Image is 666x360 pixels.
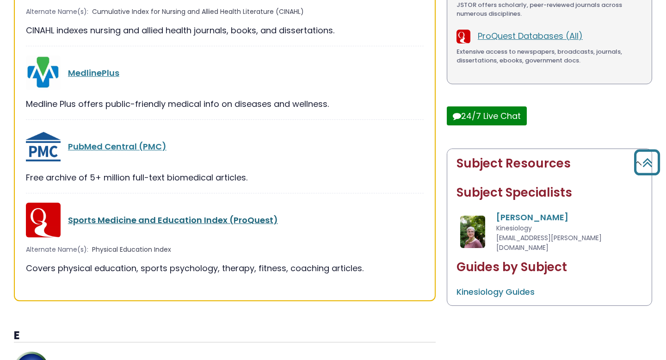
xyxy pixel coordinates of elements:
[68,67,119,79] a: MedlinePlus
[456,0,642,19] div: JSTOR offers scholarly, peer-reviewed journals across numerous disciplines.
[456,260,642,274] h2: Guides by Subject
[456,186,642,200] h2: Subject Specialists
[26,24,424,37] div: CINAHL indexes nursing and allied health journals, books, and dissertations.
[456,47,642,65] div: Extensive access to newspapers, broadcasts, journals, dissertations, ebooks, government docs.
[496,211,568,223] a: [PERSON_NAME]
[92,245,171,254] span: Physical Education Index
[630,154,664,171] a: Back to Top
[68,214,278,226] a: Sports Medicine and Education Index (ProQuest)
[478,30,583,42] a: ProQuest Databases (All)
[460,216,486,248] img: Francene Lewis
[447,106,527,125] button: 24/7 Live Chat
[14,329,436,343] h3: E
[68,141,166,152] a: PubMed Central (PMC)
[26,98,424,110] div: Medline Plus offers public-friendly medical info on diseases and wellness.
[447,149,652,178] button: Subject Resources
[456,286,535,298] a: Kinesiology Guides
[26,171,424,184] div: Free archive of 5+ million full-text biomedical articles.
[496,223,532,233] span: Kinesiology
[26,245,88,254] span: Alternate Name(s):
[92,7,304,17] span: Cumulative Index for Nursing and Allied Health Literature (CINAHL)
[26,7,88,17] span: Alternate Name(s):
[26,262,424,274] div: Covers physical education, sports psychology, therapy, fitness, coaching articles.
[496,233,602,252] span: [EMAIL_ADDRESS][PERSON_NAME][DOMAIN_NAME]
